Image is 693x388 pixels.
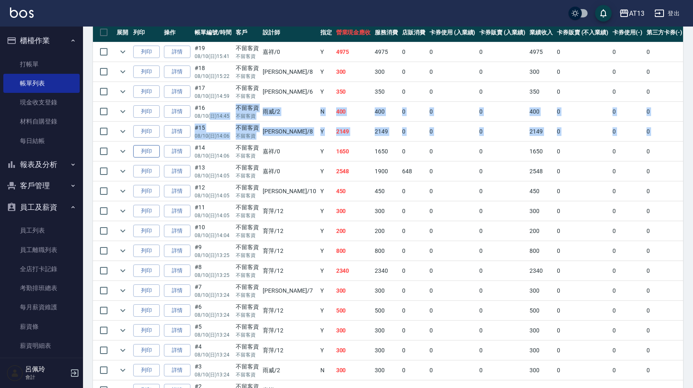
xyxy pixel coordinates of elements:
td: 500 [373,301,400,320]
th: 展開 [115,23,131,42]
td: Y [318,281,334,301]
td: 育萍 /12 [261,261,318,281]
td: 0 [610,142,644,161]
div: 不留客資 [236,163,259,172]
td: #16 [193,102,234,121]
th: 設計師 [261,23,318,42]
div: 不留客資 [236,44,259,53]
td: 0 [610,221,644,241]
p: 08/10 (日) 14:59 [195,92,232,100]
td: Y [318,162,334,181]
td: 0 [427,201,478,221]
td: 0 [477,162,527,181]
p: 不留客資 [236,73,259,80]
button: 客戶管理 [3,175,80,196]
td: 0 [644,281,684,301]
td: 2548 [334,162,373,181]
td: 0 [644,42,684,62]
td: 0 [427,142,478,161]
td: #17 [193,82,234,102]
button: 員工及薪資 [3,196,80,218]
td: 0 [610,241,644,261]
td: #15 [193,122,234,141]
td: 0 [427,241,478,261]
p: 會計 [25,373,68,381]
td: 2340 [373,261,400,281]
td: 0 [400,102,427,121]
td: 0 [427,102,478,121]
p: 不留客資 [236,172,259,179]
div: 不留客資 [236,263,259,272]
p: 不留客資 [236,53,259,60]
td: 0 [610,201,644,221]
td: 300 [373,281,400,301]
td: 0 [477,62,527,82]
td: 450 [373,182,400,201]
td: #19 [193,42,234,62]
a: 詳情 [164,125,190,138]
td: 800 [527,241,555,261]
div: 不留客資 [236,64,259,73]
td: 648 [400,162,427,181]
button: expand row [117,185,129,197]
td: 0 [644,261,684,281]
p: 08/10 (日) 14:05 [195,212,232,219]
a: 材料自購登錄 [3,112,80,131]
a: 詳情 [164,344,190,357]
td: Y [318,142,334,161]
div: 不留客資 [236,243,259,252]
button: 列印 [133,245,160,257]
a: 員工列表 [3,221,80,240]
p: 不留客資 [236,192,259,199]
p: 08/10 (日) 13:24 [195,291,232,299]
button: AT13 [616,5,648,22]
a: 詳情 [164,85,190,98]
a: 詳情 [164,205,190,218]
td: 300 [527,281,555,301]
td: 4975 [334,42,373,62]
th: 帳單編號/時間 [193,23,234,42]
td: 0 [477,142,527,161]
td: 0 [400,301,427,320]
td: 450 [527,182,555,201]
td: 400 [527,102,555,121]
td: 0 [477,102,527,121]
a: 薪資轉帳明細 [3,355,80,374]
td: Y [318,182,334,201]
td: 0 [644,122,684,141]
button: 列印 [133,85,160,98]
button: 櫃檯作業 [3,30,80,51]
td: 0 [477,241,527,261]
button: expand row [117,324,129,337]
td: Y [318,122,334,141]
td: 0 [427,162,478,181]
p: 不留客資 [236,152,259,160]
a: 每月薪資維護 [3,298,80,317]
td: 0 [610,301,644,320]
button: expand row [117,205,129,217]
td: 0 [644,62,684,82]
button: 列印 [133,284,160,297]
p: 不留客資 [236,112,259,120]
div: 不留客資 [236,84,259,92]
button: 列印 [133,65,160,78]
p: 08/10 (日) 14:06 [195,152,232,160]
td: 0 [477,82,527,102]
td: 1650 [373,142,400,161]
td: 450 [334,182,373,201]
td: 0 [644,201,684,221]
td: #10 [193,221,234,241]
button: 列印 [133,304,160,317]
td: 300 [334,62,373,82]
p: 不留客資 [236,252,259,259]
td: 0 [427,82,478,102]
a: 員工離職列表 [3,240,80,259]
td: 0 [400,182,427,201]
button: expand row [117,105,129,118]
td: #7 [193,281,234,301]
td: 800 [334,241,373,261]
p: 08/10 (日) 14:45 [195,112,232,120]
div: AT13 [629,8,644,19]
a: 帳單列表 [3,74,80,93]
td: Y [318,82,334,102]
